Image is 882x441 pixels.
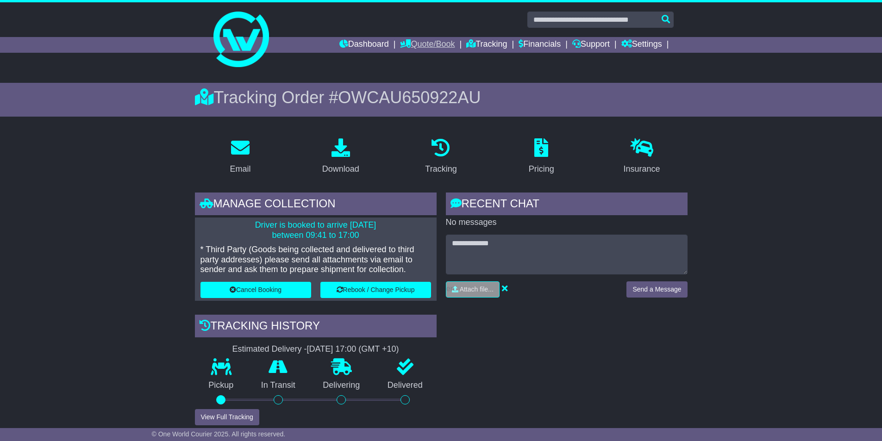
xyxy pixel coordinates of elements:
a: Financials [519,37,561,53]
p: * Third Party (Goods being collected and delivered to third party addresses) please send all atta... [200,245,431,275]
div: Manage collection [195,193,437,217]
a: Pricing [523,135,560,179]
div: Tracking Order # [195,87,688,107]
div: Email [230,163,250,175]
div: Pricing [529,163,554,175]
div: Insurance [624,163,660,175]
p: In Transit [247,380,309,391]
p: No messages [446,217,688,228]
a: Support [572,37,610,53]
a: Quote/Book [400,37,455,53]
div: Tracking history [195,315,437,340]
a: Tracking [419,135,463,179]
button: Send a Message [626,281,687,298]
p: Delivering [309,380,374,391]
a: Download [316,135,365,179]
p: Pickup [195,380,248,391]
p: Driver is booked to arrive [DATE] between 09:41 to 17:00 [200,220,431,240]
span: OWCAU650922AU [338,88,481,107]
a: Settings [621,37,662,53]
div: RECENT CHAT [446,193,688,217]
div: Download [322,163,359,175]
a: Tracking [466,37,507,53]
p: Delivered [374,380,437,391]
div: [DATE] 17:00 (GMT +10) [307,344,399,354]
button: Cancel Booking [200,282,311,298]
button: View Full Tracking [195,409,259,425]
div: Estimated Delivery - [195,344,437,354]
div: Tracking [425,163,457,175]
button: Rebook / Change Pickup [320,282,431,298]
a: Email [224,135,256,179]
a: Insurance [618,135,666,179]
a: Dashboard [339,37,389,53]
span: © One World Courier 2025. All rights reserved. [152,430,286,438]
